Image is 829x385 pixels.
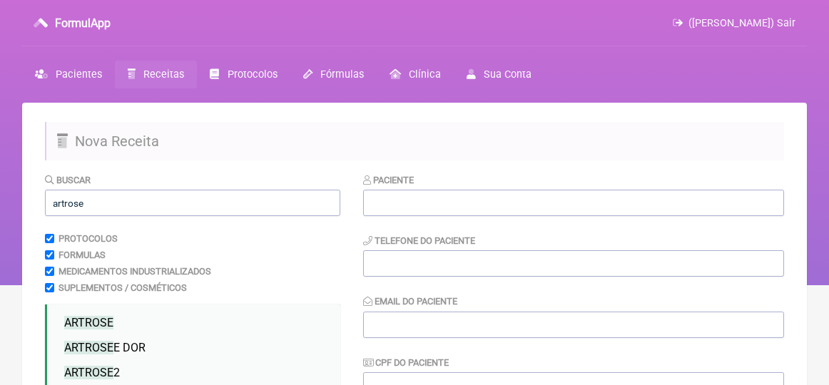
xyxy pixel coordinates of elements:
[56,68,102,81] span: Pacientes
[377,61,454,88] a: Clínica
[64,366,120,379] span: 2
[290,61,377,88] a: Fórmulas
[115,61,197,88] a: Receitas
[22,61,115,88] a: Pacientes
[59,250,106,260] label: Formulas
[45,122,784,160] h2: Nova Receita
[197,61,290,88] a: Protocolos
[320,68,364,81] span: Fórmulas
[363,235,475,246] label: Telefone do Paciente
[64,341,146,354] span: E DOR
[64,341,113,354] span: ARTROSE
[45,190,340,216] input: exemplo: emagrecimento, ansiedade
[143,68,184,81] span: Receitas
[228,68,278,81] span: Protocolos
[59,233,118,244] label: Protocolos
[64,366,113,379] span: ARTROSE
[64,316,113,329] span: ARTROSE
[55,16,111,30] h3: FormulApp
[363,357,449,368] label: CPF do Paciente
[59,282,187,293] label: Suplementos / Cosméticos
[484,68,532,81] span: Sua Conta
[409,68,441,81] span: Clínica
[673,17,795,29] a: ([PERSON_NAME]) Sair
[688,17,795,29] span: ([PERSON_NAME]) Sair
[363,175,414,185] label: Paciente
[59,266,211,277] label: Medicamentos Industrializados
[454,61,544,88] a: Sua Conta
[363,296,457,307] label: Email do Paciente
[45,175,91,185] label: Buscar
